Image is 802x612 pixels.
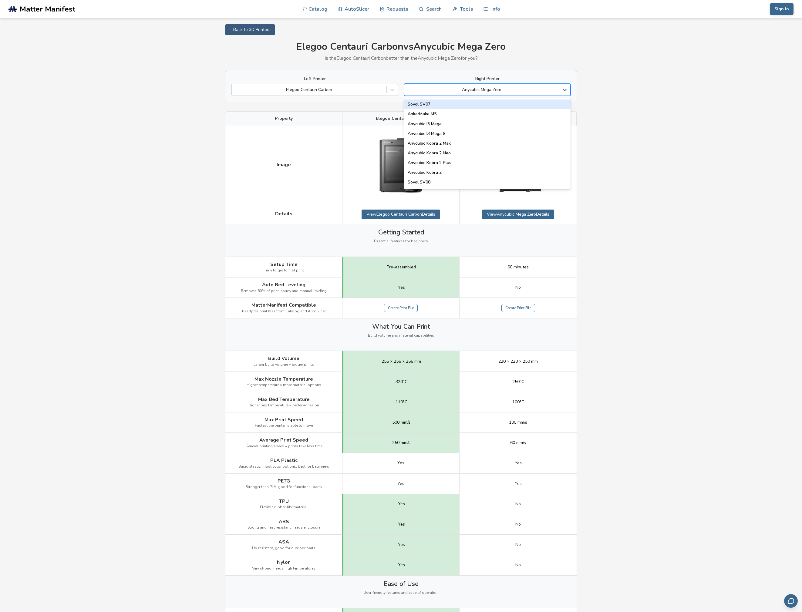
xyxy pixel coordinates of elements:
span: Yes [515,461,522,466]
span: 256 × 256 × 256 mm [382,359,421,364]
label: Left Printer [231,76,398,81]
span: No [515,502,521,506]
input: Anycubic Mega ZeroSovol SV07AnkerMake M5Anycubic I3 MegaAnycubic I3 Mega SAnycubic Kobra 2 MaxAny... [407,87,409,92]
div: Anycubic Kobra 2 Plus [404,158,571,168]
span: Setup Time [270,262,298,267]
span: 60 mm/s [510,440,526,445]
span: 100°C [512,400,524,405]
span: No [515,522,521,527]
div: Anycubic I3 Mega [404,119,571,129]
span: Max Print Speed [265,417,303,422]
span: No [515,285,521,290]
span: Build Volume [268,356,299,361]
input: Elegoo Centauri Carbon [235,87,236,92]
span: Pre-assembled [387,265,416,270]
span: Stronger than PLA, good for functional parts [246,485,322,489]
span: Matter Manifest [20,5,75,13]
div: Anycubic Kobra 2 [404,168,571,177]
span: 320°C [396,379,407,384]
span: Basic plastic, most color options, best for beginners [238,465,329,469]
span: 100 mm/s [509,420,527,425]
span: Yes [515,481,522,486]
span: Elegoo Centauri Carbon [376,116,426,121]
span: Removes 80% of print issues and manual leveling [241,289,327,293]
span: 220 × 220 × 250 mm [498,359,538,364]
div: Sovol SV07 [404,99,571,109]
span: What You Can Print [372,323,430,330]
span: Build volume and material capabilities [368,334,434,338]
div: AnkerMake M5 [404,109,571,119]
span: Getting Started [378,229,424,236]
span: Ease of Use [384,580,419,587]
span: Average Print Speed [259,437,308,443]
span: Essential features for beginners [374,239,428,244]
span: MatterManifest Compatible [251,302,316,308]
span: Fastest the printer is able to move [255,424,313,428]
span: Auto Bed Leveling [262,282,305,288]
span: General printing speed = prints take less time [245,444,322,449]
div: Creality Hi [404,187,571,197]
span: PETG [278,478,290,484]
span: Flexible rubber-like material [260,505,308,509]
span: Ready for print files from Catalog and AutoSlicer [242,309,325,314]
button: Sign In [770,3,794,15]
a: ← Back to 3D Printers [225,24,275,35]
a: Create Print File [384,304,418,312]
img: Elegoo Centauri Carbon [371,130,431,200]
div: Anycubic I3 Mega S [404,129,571,139]
span: UV resistant, good for outdoor parts [252,546,315,550]
span: ASA [278,539,289,545]
span: User-friendly features and ease of operation [363,591,439,595]
span: 60 minutes [507,265,529,270]
span: Property [275,116,293,121]
span: Max Nozzle Temperature [254,376,313,382]
span: Yes [397,481,404,486]
span: Yes [398,522,405,527]
span: PLA Plastic [270,458,298,463]
div: Anycubic Kobra 2 Max [404,139,571,148]
span: TPU [279,499,289,504]
span: Higher temperature = more material options [247,383,321,387]
button: Send feedback via email [784,594,798,608]
span: Details [275,211,292,217]
p: Is the Elegoo Centauri Carbon better than the Anycubic Mega Zero for you? [225,55,577,61]
a: ViewAnycubic Mega ZeroDetails [482,210,554,219]
a: Create Print File [501,304,535,312]
span: ABS [279,519,289,524]
span: 110°C [396,400,407,405]
span: 250 mm/s [392,440,410,445]
span: Yes [398,502,405,506]
span: 500 mm/s [392,420,410,425]
span: Nylon [277,560,291,565]
span: No [515,542,521,547]
div: Sovol SV08 [404,177,571,187]
span: Higher bed temperature = better adhesion [248,403,319,408]
span: Max Bed Temperature [258,397,310,402]
label: Right Printer [404,76,571,81]
span: Yes [398,285,405,290]
h1: Elegoo Centauri Carbon vs Anycubic Mega Zero [225,41,577,52]
span: Larger build volume = bigger prints [254,363,314,367]
span: Yes [397,461,404,466]
div: Anycubic Kobra 2 Neo [404,148,571,158]
span: Time to get to first print [264,268,304,273]
a: ViewElegoo Centauri CarbonDetails [362,210,440,219]
span: 250°C [512,379,524,384]
span: No [515,563,521,567]
span: Very strong, needs high temperatures [252,567,315,571]
span: Strong and heat resistant, needs enclosure [248,526,320,530]
span: Yes [398,563,405,567]
span: Image [277,162,291,167]
span: Yes [398,542,405,547]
